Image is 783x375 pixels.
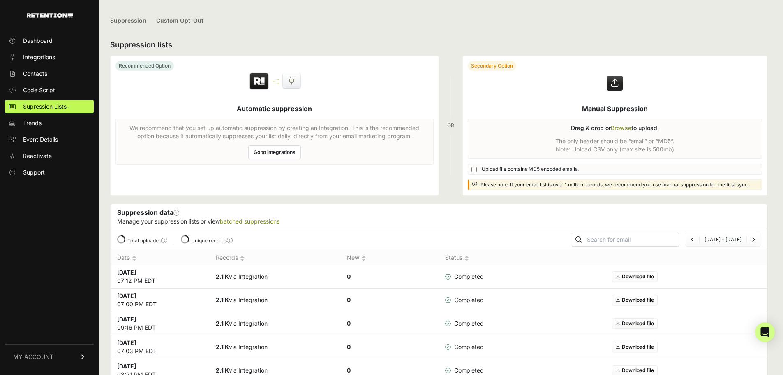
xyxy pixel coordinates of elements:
[111,312,209,335] td: 09:16 PM EDT
[273,83,279,84] img: integration
[248,145,301,159] a: Go to integrations
[220,218,279,225] a: batched suppressions
[111,335,209,359] td: 07:03 PM EDT
[209,250,340,266] th: Records
[755,322,775,342] div: Open Intercom Messenger
[445,319,484,328] span: Completed
[111,250,209,266] th: Date
[132,255,136,261] img: no_sort-eaf950dc5ab64cae54d48a5578032e96f70b2ecb7d747501f34c8f2db400fb66.gif
[111,265,209,289] td: 07:12 PM EDT
[445,343,484,351] span: Completed
[686,233,760,247] nav: Page navigation
[209,265,340,289] td: via Integration
[117,316,136,323] strong: [DATE]
[612,318,658,329] a: Download file
[273,79,279,80] img: integration
[237,104,312,114] h5: Automatic suppression
[117,269,136,276] strong: [DATE]
[347,320,351,327] strong: 0
[216,343,229,350] strong: 2.1 K
[5,34,94,47] a: Dashboard
[209,289,340,312] td: via Integration
[110,39,767,51] h2: Suppression lists
[110,12,146,31] a: Suppression
[5,67,94,80] a: Contacts
[240,255,245,261] img: no_sort-eaf950dc5ab64cae54d48a5578032e96f70b2ecb7d747501f34c8f2db400fb66.gif
[464,255,469,261] img: no_sort-eaf950dc5ab64cae54d48a5578032e96f70b2ecb7d747501f34c8f2db400fb66.gif
[273,81,279,82] img: integration
[23,86,55,94] span: Code Script
[482,166,579,172] span: Upload file contains MD5 encoded emails.
[216,273,229,280] strong: 2.1 K
[612,342,658,352] a: Download file
[347,296,351,303] strong: 0
[117,217,760,226] p: Manage your suppression lists or view
[209,335,340,359] td: via Integration
[121,124,428,140] p: We recommend that you set up automatic suppression by creating an Integration. This is the recomm...
[347,273,351,280] strong: 0
[216,296,229,303] strong: 2.1 K
[23,70,47,78] span: Contacts
[5,166,94,179] a: Support
[111,289,209,312] td: 07:00 PM EDT
[117,363,136,370] strong: [DATE]
[347,367,351,374] strong: 0
[445,296,484,304] span: Completed
[216,320,229,327] strong: 2.1 K
[5,133,94,146] a: Event Details
[117,292,136,299] strong: [DATE]
[23,168,45,177] span: Support
[752,236,755,242] a: Next
[699,236,746,243] li: [DATE] - [DATE]
[361,255,366,261] img: no_sort-eaf950dc5ab64cae54d48a5578032e96f70b2ecb7d747501f34c8f2db400fb66.gif
[249,72,270,91] img: Retention
[612,271,658,282] a: Download file
[5,116,94,130] a: Trends
[445,366,484,375] span: Completed
[23,53,55,61] span: Integrations
[156,12,203,31] a: Custom Opt-Out
[691,236,694,242] a: Previous
[115,61,174,71] div: Recommended Option
[445,273,484,281] span: Completed
[23,119,42,127] span: Trends
[612,295,658,305] a: Download file
[111,204,767,229] div: Suppression data
[127,238,167,244] label: Total uploaded
[5,84,94,97] a: Code Script
[23,37,53,45] span: Dashboard
[347,343,351,350] strong: 0
[5,100,94,113] a: Supression Lists
[216,367,229,374] strong: 2.1 K
[447,56,454,196] div: OR
[5,149,94,163] a: Reactivate
[439,250,504,266] th: Status
[340,250,439,266] th: New
[5,344,94,369] a: MY ACCOUNT
[13,353,53,361] span: MY ACCOUNT
[23,102,67,111] span: Supression Lists
[191,238,233,244] label: Unique records
[117,339,136,346] strong: [DATE]
[209,312,340,335] td: via Integration
[27,13,73,18] img: Retention.com
[5,51,94,64] a: Integrations
[585,234,679,245] input: Search for email
[23,135,58,144] span: Event Details
[23,152,52,160] span: Reactivate
[471,167,477,172] input: Upload file contains MD5 encoded emails.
